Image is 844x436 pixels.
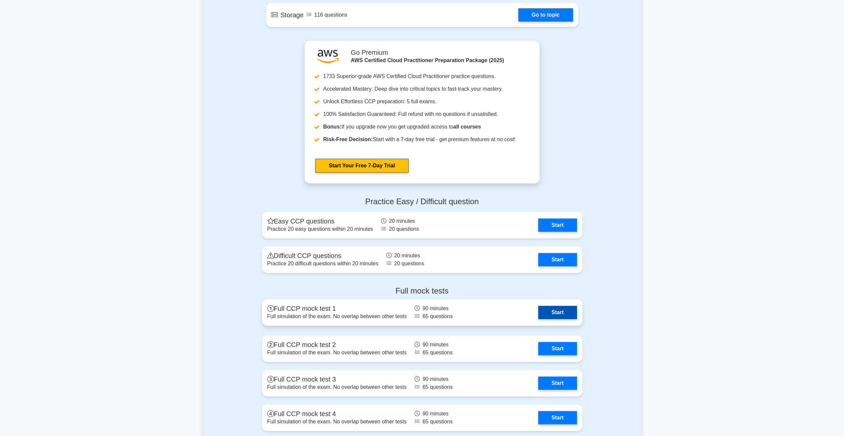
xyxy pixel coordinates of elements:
a: Start [538,377,577,390]
a: Start [538,253,577,266]
a: Start Your Free 7-Day Trial [315,159,409,173]
a: Start [538,342,577,355]
h4: Full mock tests [262,286,582,296]
h4: Practice Easy / Difficult question [262,197,582,207]
a: Go to topic [518,8,573,22]
a: Start [538,306,577,319]
a: Start [538,218,577,232]
a: Start [538,411,577,424]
